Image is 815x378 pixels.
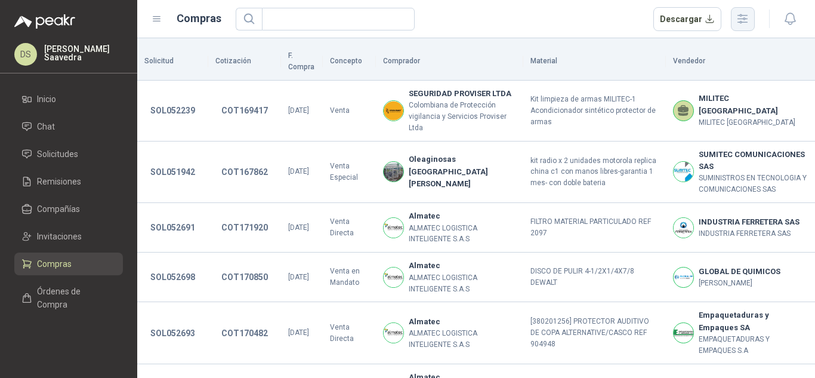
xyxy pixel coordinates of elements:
a: Remisiones [14,170,123,193]
td: FILTRO MATERIAL PARTICULADO REF 2097 [523,203,666,253]
h1: Compras [177,10,221,27]
img: Company Logo [674,268,693,287]
span: Remisiones [37,175,81,188]
span: [DATE] [288,223,309,232]
span: Inicio [37,93,56,106]
b: Almatec [409,260,515,272]
b: Almatec [409,210,515,222]
img: Company Logo [384,218,403,238]
b: SEGURIDAD PROVISER LTDA [409,88,515,100]
p: SUMINISTROS EN TECNOLOGIA Y COMUNICACIONES SAS [699,173,808,195]
td: Venta en Mandato [323,253,376,302]
p: [PERSON_NAME] [699,278,780,289]
b: Empaquetaduras y Empaques SA [699,309,808,334]
img: Company Logo [674,218,693,238]
button: SOL051942 [144,161,201,183]
p: INDUSTRIA FERRETERA SAS [699,228,799,239]
span: [DATE] [288,106,309,115]
th: Vendedor [666,43,815,81]
span: Chat [37,120,55,133]
img: Company Logo [674,323,693,343]
button: SOL052691 [144,217,201,238]
th: Solicitud [137,43,208,81]
img: Company Logo [674,162,693,182]
a: Chat [14,115,123,138]
a: Invitaciones [14,225,123,248]
a: Solicitudes [14,143,123,165]
p: [PERSON_NAME] Saavedra [44,45,123,62]
b: SUMITEC COMUNICACIONES SAS [699,149,808,173]
b: Almatec [409,316,515,328]
th: Concepto [323,43,376,81]
img: Logo peakr [14,14,75,29]
span: Órdenes de Compra [37,285,112,311]
th: Cotización [208,43,281,81]
a: Órdenes de Compra [14,280,123,316]
td: Venta Directa [323,302,376,364]
button: Descargar [653,7,722,31]
p: MILITEC [GEOGRAPHIC_DATA] [699,117,808,128]
th: Material [523,43,666,81]
span: Compras [37,257,72,271]
p: ALMATEC LOGISTICA INTELIGENTE S.A.S [409,328,515,351]
button: SOL052239 [144,100,201,121]
b: MILITEC [GEOGRAPHIC_DATA] [699,93,808,117]
td: DISCO DE PULIR 4-1/2X1/4X7/8 DEWALT [523,253,666,302]
td: Kit limpieza de armas MILITEC-1 Acondicionador sintético protector de armas [523,81,666,142]
button: COT170482 [215,322,274,344]
button: COT167862 [215,161,274,183]
p: EMPAQUETADURAS Y EMPAQUES S.A [699,334,808,357]
img: Company Logo [384,323,403,343]
td: Venta Directa [323,203,376,253]
p: Colombiana de Protección vigilancia y Servicios Proviser Ltda [409,100,515,134]
p: ALMATEC LOGISTICA INTELIGENTE S.A.S [409,272,515,295]
a: Compras [14,253,123,275]
img: Company Logo [384,268,403,287]
span: Compañías [37,202,80,216]
span: [DATE] [288,328,309,337]
td: [380201256] PROTECTOR AUDITIVO DE COPA ALTERNATIVE/CASCO REF 904948 [523,302,666,364]
td: Venta Especial [323,142,376,204]
th: Comprador [376,43,523,81]
b: GLOBAL DE QUIMICOS [699,266,780,278]
button: SOL052693 [144,322,201,344]
div: DS [14,43,37,66]
img: Company Logo [384,162,403,182]
b: Oleaginosas [GEOGRAPHIC_DATA][PERSON_NAME] [409,153,515,190]
button: COT170850 [215,266,274,288]
span: Solicitudes [37,147,78,161]
img: Company Logo [384,101,403,121]
th: F. Compra [281,43,323,81]
button: SOL052698 [144,266,201,288]
a: Inicio [14,88,123,110]
td: Venta [323,81,376,142]
a: Compañías [14,198,123,220]
button: COT169417 [215,100,274,121]
span: [DATE] [288,273,309,281]
span: Invitaciones [37,230,82,243]
p: ALMATEC LOGISTICA INTELIGENTE S.A.S [409,223,515,245]
td: kit radio x 2 unidades motorola replica china c1 con manos libres-garantia 1 mes- con doble bateria [523,142,666,204]
span: [DATE] [288,167,309,176]
button: COT171920 [215,217,274,238]
b: INDUSTRIA FERRETERA SAS [699,216,799,228]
